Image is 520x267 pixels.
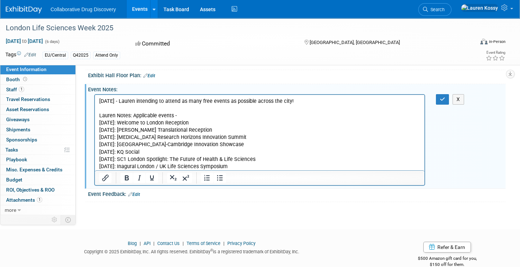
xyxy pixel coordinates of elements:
[0,195,75,205] a: Attachments1
[6,76,29,82] span: Booth
[181,241,185,246] span: |
[214,173,226,183] button: Bullet list
[128,192,140,197] a: Edit
[6,157,27,162] span: Playbook
[6,127,30,132] span: Shipments
[0,125,75,135] a: Shipments
[37,197,42,202] span: 1
[6,117,30,122] span: Giveaways
[431,38,506,48] div: Event Format
[99,173,112,183] button: Insert/edit link
[5,51,36,59] td: Tags
[48,215,61,224] td: Personalize Event Tab Strip
[6,177,22,183] span: Budget
[0,205,75,215] a: more
[167,173,179,183] button: Subscript
[453,94,464,105] button: X
[44,39,60,44] span: (6 days)
[138,241,143,246] span: |
[0,85,75,95] a: Staff1
[5,38,43,44] span: [DATE] [DATE]
[310,40,400,45] span: [GEOGRAPHIC_DATA], [GEOGRAPHIC_DATA]
[93,52,120,59] div: Attend Only
[0,65,75,74] a: Event Information
[146,173,158,183] button: Underline
[423,242,471,253] a: Refer & Earn
[19,87,24,92] span: 1
[71,52,91,59] div: Q42025
[88,84,506,93] div: Event Notes:
[6,197,42,203] span: Attachments
[5,207,16,213] span: more
[121,173,133,183] button: Bold
[6,167,62,172] span: Misc. Expenses & Credits
[480,39,488,44] img: Format-Inperson.png
[5,147,18,153] span: Tasks
[43,52,68,59] div: EU/Central
[157,241,180,246] a: Contact Us
[0,165,75,175] a: Misc. Expenses & Credits
[152,241,156,246] span: |
[418,3,451,16] a: Search
[461,4,498,12] img: Lauren Kossy
[187,241,220,246] a: Terms of Service
[180,173,192,183] button: Superscript
[6,6,42,13] img: ExhibitDay
[51,6,116,12] span: Collaborative Drug Discovery
[0,155,75,165] a: Playbook
[0,95,75,104] a: Travel Reservations
[486,51,505,54] div: Event Rating
[22,76,29,82] span: Booth not reserved yet
[0,135,75,145] a: Sponsorships
[88,189,506,198] div: Event Feedback:
[5,247,378,255] div: Copyright © 2025 ExhibitDay, Inc. All rights reserved. ExhibitDay is a registered trademark of Ex...
[489,39,506,44] div: In-Person
[227,241,255,246] a: Privacy Policy
[6,137,37,143] span: Sponsorships
[133,173,145,183] button: Italic
[222,241,226,246] span: |
[144,241,150,246] a: API
[6,106,49,112] span: Asset Reservations
[143,73,155,78] a: Edit
[6,187,54,193] span: ROI, Objectives & ROO
[0,105,75,114] a: Asset Reservations
[0,115,75,124] a: Giveaways
[133,38,293,50] div: Committed
[61,215,76,224] td: Toggle Event Tabs
[95,95,424,170] iframe: Rich Text Area
[0,75,75,84] a: Booth
[6,87,24,92] span: Staff
[0,185,75,195] a: ROI, Objectives & ROO
[0,145,75,155] a: Tasks
[210,248,213,252] sup: ®
[24,52,36,57] a: Edit
[128,241,137,246] a: Blog
[88,70,506,79] div: Exhibit Hall Floor Plan:
[3,22,463,35] div: London Life Sciences Week 2025
[21,38,28,44] span: to
[6,96,50,102] span: Travel Reservations
[0,175,75,185] a: Budget
[428,7,445,12] span: Search
[201,173,213,183] button: Numbered list
[6,66,47,72] span: Event Information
